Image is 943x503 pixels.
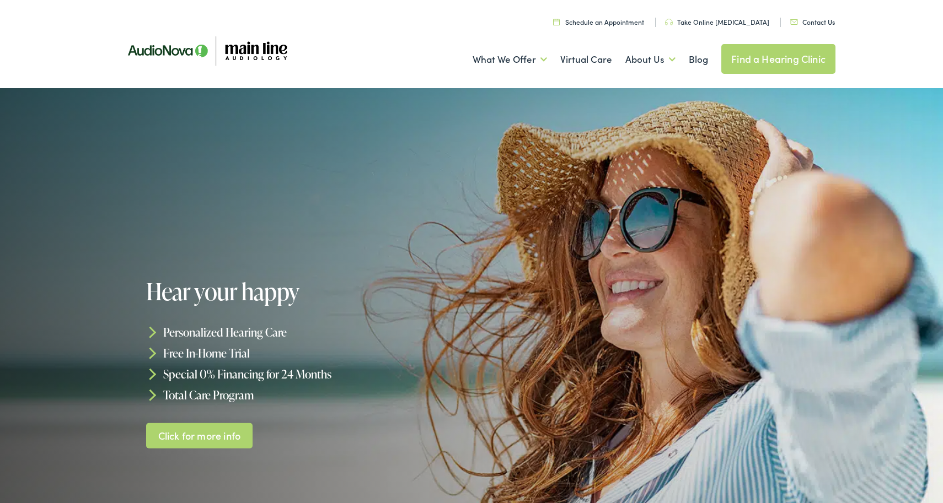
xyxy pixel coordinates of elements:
[146,343,476,364] li: Free In-Home Trial
[146,322,476,343] li: Personalized Hearing Care
[146,423,253,448] a: Click for more info
[665,17,769,26] a: Take Online [MEDICAL_DATA]
[790,17,835,26] a: Contact Us
[146,364,476,385] li: Special 0% Financing for 24 Months
[665,19,673,25] img: utility icon
[553,18,560,25] img: utility icon
[721,44,835,74] a: Find a Hearing Clinic
[553,17,644,26] a: Schedule an Appointment
[790,19,798,25] img: utility icon
[473,39,547,80] a: What We Offer
[625,39,676,80] a: About Us
[146,384,476,405] li: Total Care Program
[689,39,708,80] a: Blog
[560,39,612,80] a: Virtual Care
[146,279,476,304] h1: Hear your happy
